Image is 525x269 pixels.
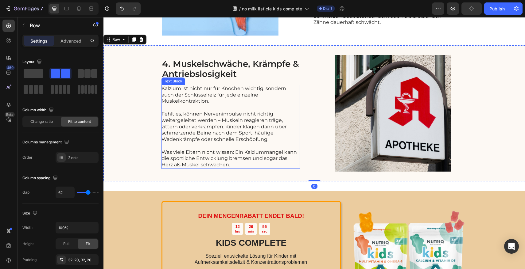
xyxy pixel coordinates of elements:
p: Advanced [60,38,81,44]
div: Layout [22,58,43,66]
h2: KIDS COMPLETE [74,220,222,232]
strong: DEIN MENGENRABATT ENDET BALD! [95,195,201,202]
span: no milk listicle kids complete [242,6,302,12]
div: 29 [145,207,150,212]
div: 0 [208,167,214,172]
div: 450 [6,65,15,70]
div: Open Intercom Messenger [504,239,519,254]
div: 2 cols [68,155,97,161]
div: Gap [22,190,29,195]
img: gempages_573273788456633569-94a674c9-d5cd-4c9e-8f69-6623b98e360c.jpg [216,38,364,154]
p: sec [158,212,164,216]
p: min [145,212,150,216]
button: Publish [484,2,510,15]
span: Draft [323,6,332,11]
input: Auto [56,187,74,198]
button: 7 [2,2,46,15]
div: Column spacing [22,174,59,182]
div: Height [22,241,34,247]
div: Column width [22,106,55,114]
div: Size [22,209,39,218]
div: Row [8,20,18,25]
div: Columns management [22,138,70,146]
div: 55 [158,207,164,212]
p: Settings [30,38,48,44]
span: / [239,6,241,12]
div: Width [22,225,33,230]
input: Auto [56,222,98,233]
p: hrs [132,212,137,216]
div: Order [22,155,33,160]
p: Speziell entwickelte Lösung für Kinder mit [74,236,221,242]
span: Full [63,241,69,247]
span: Fit to content [68,119,91,124]
span: Change ratio [30,119,53,124]
p: 7 [40,5,43,12]
iframe: Design area [103,17,525,269]
div: Padding [22,257,37,263]
div: 32, 20, 32, 20 [68,257,97,263]
div: Publish [489,6,505,12]
div: Undo/Redo [116,2,141,15]
span: Fit [86,241,90,247]
div: Beta [5,112,15,117]
p: Row [30,22,82,29]
div: 12 [132,207,137,212]
p: Aufmerksamkeitsdefizit & Konzentrationsproblemen [74,242,221,248]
